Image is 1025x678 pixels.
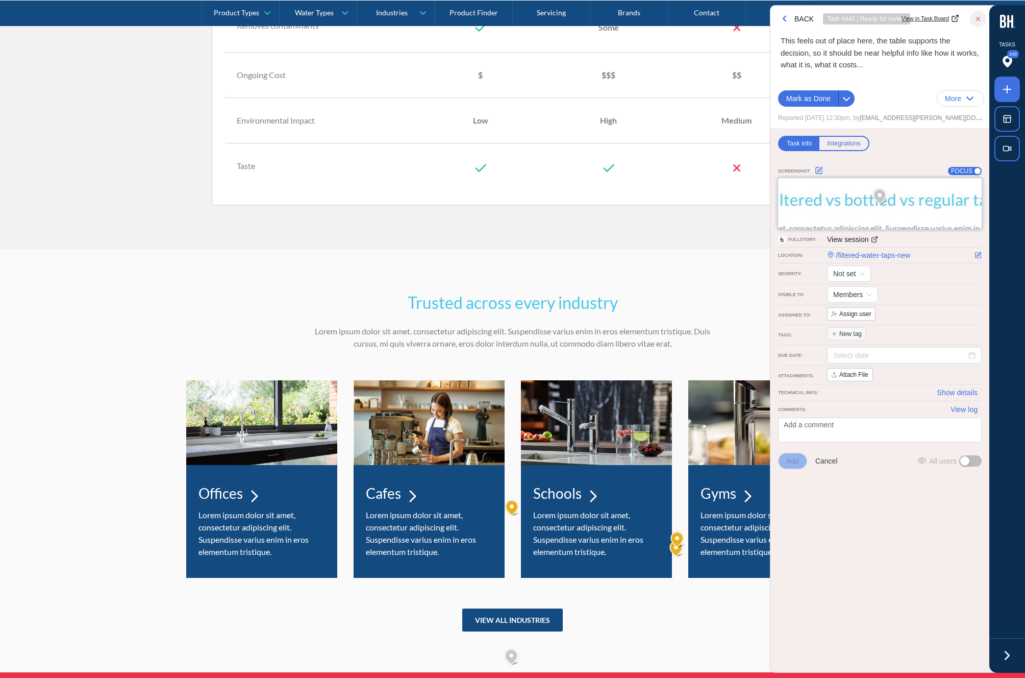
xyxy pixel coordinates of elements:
a: Cafes [366,477,416,509]
h3: Offices [198,482,243,504]
h3: Gyms [701,482,736,504]
div: Taste [237,160,405,172]
h3: Cafes [366,482,401,504]
div: High [600,114,617,127]
a: Gyms [701,477,752,509]
p: Lorem ipsum dolor sit amet, consectetur adipiscing elit. Suspendisse varius enim in eros elementu... [533,509,660,558]
div: Ongoing Cost [237,69,405,81]
p: Lorem ipsum dolor sit amet, consectetur adipiscing elit. Suspendisse varius enim in eros elementu... [366,509,492,558]
div: $$ [732,69,741,81]
a: Offices [198,477,258,509]
p: Lorem ipsum dolor sit amet, consectetur adipiscing elit. Suspendisse varius enim in eros elementu... [314,325,712,350]
p: Lorem ipsum dolor sit amet, consectetur adipiscing elit. Suspendisse varius enim in eros elementu... [198,509,325,558]
div: Product Types [214,8,259,17]
div: Water Types [295,8,334,17]
div: $$$ [602,69,615,81]
a: Schools [533,477,597,509]
p: Lorem ipsum dolor sit amet, consectetur adipiscing elit. Suspendisse varius enim in eros elementu... [701,509,827,558]
div: Low [473,114,488,127]
div: Industries [376,8,408,17]
div: Environmental Impact [237,114,405,127]
h2: Trusted across every industry [314,290,712,315]
div: $ [478,69,483,81]
div: Medium [721,114,752,127]
h3: Schools [533,482,582,504]
div: Some [598,21,619,34]
a: VIEW ALL INDUSTRIES [462,609,563,632]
